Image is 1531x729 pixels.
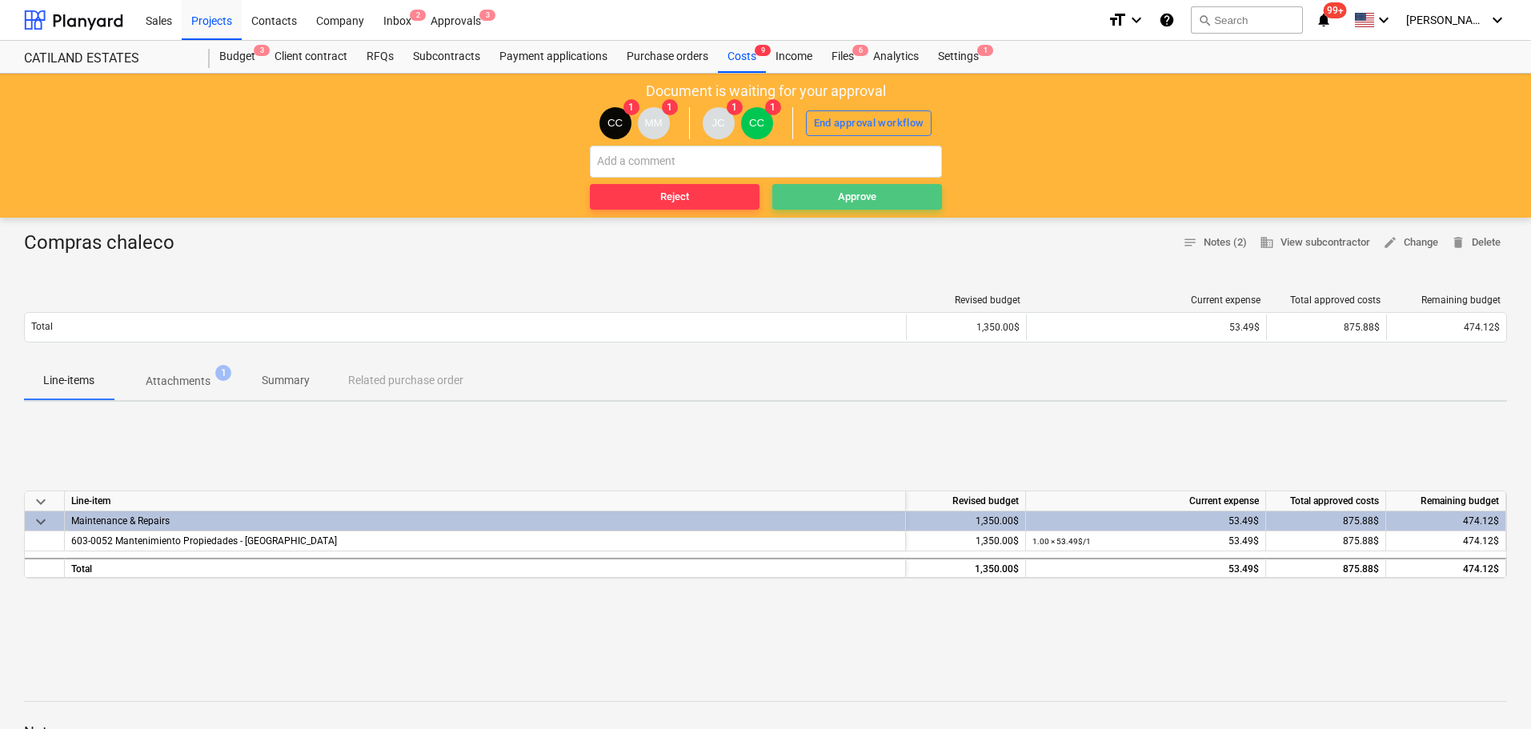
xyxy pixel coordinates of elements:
[210,41,265,73] div: Budget
[1386,558,1506,578] div: 474.12$
[806,110,932,136] button: End approval workflow
[24,50,190,67] div: CATILAND ESTATES
[1463,535,1499,547] span: 474.12$
[718,41,766,73] a: Costs9
[65,491,906,511] div: Line-item
[660,188,689,206] div: Reject
[1108,10,1127,30] i: format_size
[31,512,50,531] span: keyboard_arrow_down
[617,41,718,73] a: Purchase orders
[1383,235,1397,250] span: edit
[71,535,337,547] span: 603-0052 Mantenimiento Propiedades - Morro Negrito
[727,99,743,115] span: 1
[1377,230,1445,255] button: Change
[718,41,766,73] div: Costs
[1324,2,1347,18] span: 99+
[852,45,868,56] span: 6
[607,117,623,129] span: CC
[1266,511,1386,531] div: 875.88$
[1033,322,1260,333] div: 53.49$
[1316,10,1332,30] i: notifications
[814,114,924,133] div: End approval workflow
[755,45,771,56] span: 9
[1451,652,1531,729] iframe: Chat Widget
[146,373,210,390] p: Attachments
[822,41,864,73] a: Files6
[1159,10,1175,30] i: Knowledge base
[1266,491,1386,511] div: Total approved costs
[1445,230,1507,255] button: Delete
[1451,235,1465,250] span: delete
[1488,10,1507,30] i: keyboard_arrow_down
[1191,6,1303,34] button: Search
[906,314,1026,340] div: 1,350.00$
[1273,294,1381,306] div: Total approved costs
[1451,234,1501,252] span: Delete
[210,41,265,73] a: Budget3
[913,294,1020,306] div: Revised budget
[1026,491,1266,511] div: Current expense
[623,99,639,115] span: 1
[838,188,876,206] div: Approve
[1260,234,1370,252] span: View subcontractor
[1260,235,1274,250] span: business
[703,107,735,139] div: Javier Cattan
[265,41,357,73] a: Client contract
[1032,559,1259,579] div: 53.49$
[1183,234,1247,252] span: Notes (2)
[1383,234,1438,252] span: Change
[1032,511,1259,531] div: 53.49$
[31,320,53,334] p: Total
[479,10,495,21] span: 3
[906,511,1026,531] div: 1,350.00$
[262,372,310,389] p: Summary
[1253,230,1377,255] button: View subcontractor
[864,41,928,73] a: Analytics
[410,10,426,21] span: 2
[1266,314,1386,340] div: 875.88$
[906,491,1026,511] div: Revised budget
[822,41,864,73] div: Files
[765,99,781,115] span: 1
[772,184,942,210] button: Approve
[638,107,670,139] div: MAURA MORALES
[1176,230,1253,255] button: Notes (2)
[1032,537,1091,546] small: 1.00 × 53.49$ / 1
[71,511,899,531] div: Maintenance & Repairs
[644,117,662,129] span: MM
[65,558,906,578] div: Total
[1393,294,1501,306] div: Remaining budget
[215,365,231,381] span: 1
[1406,14,1486,26] span: [PERSON_NAME]
[646,82,886,101] p: Document is waiting for your approval
[1374,10,1393,30] i: keyboard_arrow_down
[24,230,187,256] div: Compras chaleco
[906,531,1026,551] div: 1,350.00$
[403,41,490,73] a: Subcontracts
[1464,322,1500,333] span: 474.12$
[1386,511,1506,531] div: 474.12$
[1183,235,1197,250] span: notes
[1198,14,1211,26] span: search
[741,107,773,139] div: Carlos Cedeno
[357,41,403,73] a: RFQs
[254,45,270,56] span: 3
[711,117,724,129] span: JC
[766,41,822,73] a: Income
[599,107,631,139] div: Carlos Cedeno
[1386,491,1506,511] div: Remaining budget
[31,492,50,511] span: keyboard_arrow_down
[590,146,942,178] input: Add a comment
[490,41,617,73] a: Payment applications
[1033,294,1260,306] div: Current expense
[43,372,94,389] p: Line-items
[1127,10,1146,30] i: keyboard_arrow_down
[977,45,993,56] span: 1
